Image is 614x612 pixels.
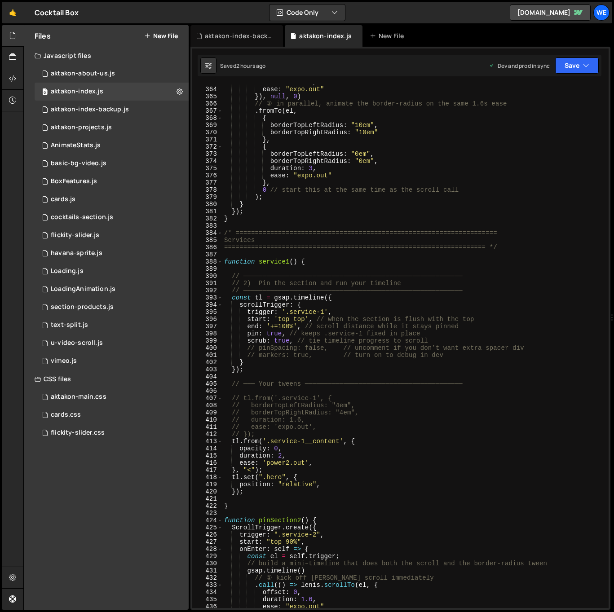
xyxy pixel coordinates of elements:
div: 12094/30492.js [35,280,189,298]
div: cocktails-section.js [51,213,113,221]
div: 372 [192,143,223,150]
div: 12094/36060.js [35,208,189,226]
div: Cocktail Box [35,7,79,18]
div: LoadingAnimation.js [51,285,115,293]
div: cards.js [51,195,75,203]
div: 373 [192,150,223,158]
div: 424 [192,517,223,524]
div: aktakon-about-us.js [51,70,115,78]
div: 12094/43205.css [35,388,189,406]
div: 407 [192,395,223,402]
div: flickity-slider.css [51,429,105,437]
div: 433 [192,581,223,589]
div: 385 [192,237,223,244]
div: 12094/29507.js [35,352,189,370]
div: 427 [192,538,223,546]
div: Dev and prod in sync [489,62,550,70]
div: 431 [192,567,223,574]
div: 397 [192,323,223,330]
div: text-split.js [51,321,88,329]
div: 422 [192,502,223,510]
div: basic-bg-video.js [51,159,106,167]
button: Save [555,57,599,74]
div: 428 [192,546,223,553]
div: 403 [192,366,223,373]
div: 414 [192,445,223,452]
div: Saved [220,62,266,70]
div: 392 [192,287,223,294]
span: 0 [42,89,48,96]
div: 401 [192,352,223,359]
div: 420 [192,488,223,495]
div: 12094/34793.js [35,190,189,208]
div: 12094/36059.js [35,298,189,316]
div: 383 [192,222,223,229]
div: 393 [192,294,223,301]
div: aktakon-index.js [299,31,352,40]
div: aktakon-main.css [51,393,106,401]
div: Javascript files [24,47,189,65]
div: 423 [192,510,223,517]
div: 394 [192,301,223,308]
div: 436 [192,603,223,610]
div: 391 [192,280,223,287]
div: 413 [192,438,223,445]
div: 377 [192,179,223,186]
div: 402 [192,359,223,366]
div: 376 [192,172,223,179]
div: aktakon-projects.js [51,123,112,132]
div: 12094/35474.js [35,226,189,244]
div: 405 [192,380,223,387]
div: 389 [192,265,223,273]
div: 370 [192,129,223,136]
div: 415 [192,452,223,459]
div: 417 [192,467,223,474]
div: 371 [192,136,223,143]
div: 12094/30498.js [35,136,189,154]
div: 12094/44389.js [35,119,189,136]
div: 12094/44174.js [35,101,189,119]
div: 411 [192,423,223,431]
div: 12094/43364.js [35,83,189,101]
div: 388 [192,258,223,265]
div: 12094/34666.css [35,406,189,424]
div: 12094/35475.css [35,424,189,442]
div: 410 [192,416,223,423]
div: 404 [192,373,223,380]
div: 430 [192,560,223,567]
div: 400 [192,344,223,352]
div: 406 [192,387,223,395]
div: 425 [192,524,223,531]
div: 12094/44521.js [35,65,189,83]
div: flickity-slider.js [51,231,99,239]
div: 386 [192,244,223,251]
div: 434 [192,589,223,596]
div: 421 [192,495,223,502]
div: 12094/36679.js [35,244,189,262]
div: u-video-scroll.js [51,339,103,347]
div: 408 [192,402,223,409]
a: We [593,4,610,21]
div: cards.css [51,411,81,419]
div: 395 [192,308,223,316]
div: 367 [192,107,223,114]
div: 379 [192,194,223,201]
div: 378 [192,186,223,194]
div: aktakon-index-backup.js [51,106,129,114]
div: New File [370,31,407,40]
div: section-products.js [51,303,114,311]
div: aktakon-index.js [51,88,103,96]
h2: Files [35,31,51,41]
div: CSS files [24,370,189,388]
div: 419 [192,481,223,488]
div: 2 hours ago [236,62,266,70]
div: 369 [192,122,223,129]
div: 381 [192,208,223,215]
div: 432 [192,574,223,581]
div: 366 [192,100,223,107]
a: 🤙 [2,2,24,23]
div: 412 [192,431,223,438]
div: 390 [192,273,223,280]
a: [DOMAIN_NAME] [510,4,591,21]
